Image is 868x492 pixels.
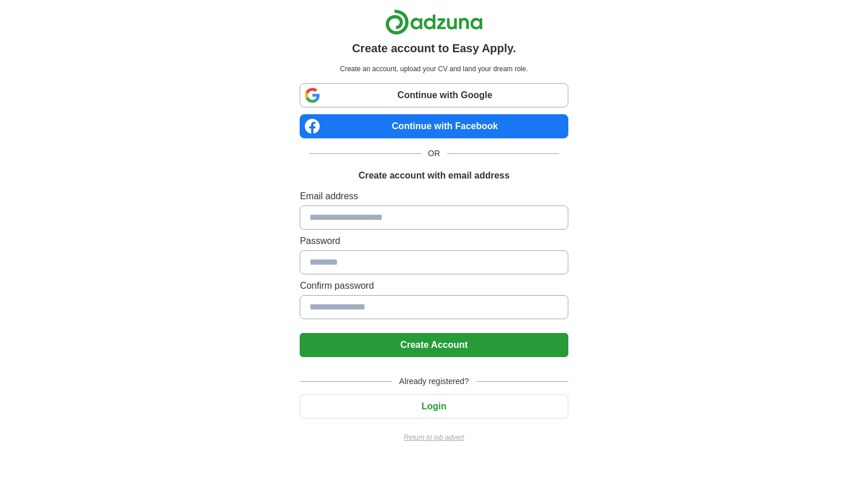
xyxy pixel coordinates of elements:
[300,83,568,107] a: Continue with Google
[300,333,568,357] button: Create Account
[302,64,565,74] p: Create an account, upload your CV and land your dream role.
[358,169,509,183] h1: Create account with email address
[352,40,516,57] h1: Create account to Easy Apply.
[300,401,568,411] a: Login
[385,9,483,35] img: Adzuna logo
[300,189,568,203] label: Email address
[392,375,475,388] span: Already registered?
[300,279,568,293] label: Confirm password
[421,148,447,160] span: OR
[300,394,568,419] button: Login
[300,234,568,248] label: Password
[300,114,568,138] a: Continue with Facebook
[300,432,568,443] a: Return to job advert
